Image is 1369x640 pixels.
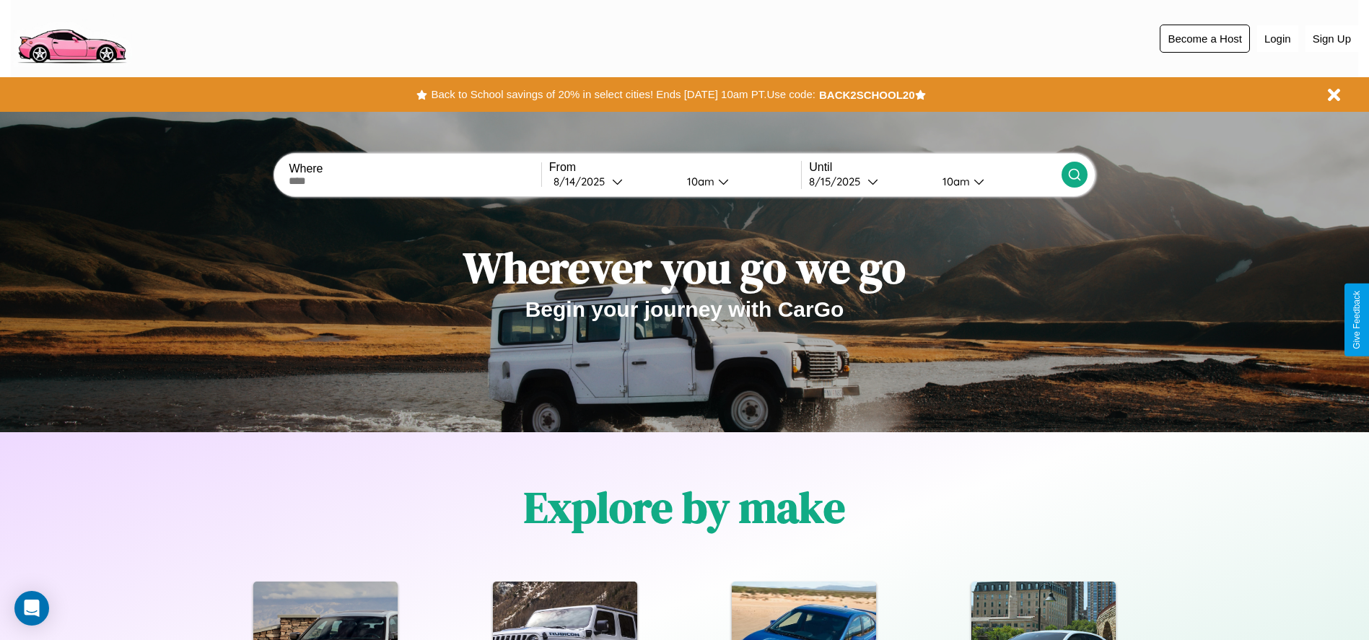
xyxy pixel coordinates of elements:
[1305,25,1358,52] button: Sign Up
[1257,25,1298,52] button: Login
[1160,25,1250,53] button: Become a Host
[524,478,845,537] h1: Explore by make
[809,161,1061,174] label: Until
[14,591,49,626] div: Open Intercom Messenger
[809,175,867,188] div: 8 / 15 / 2025
[554,175,612,188] div: 8 / 14 / 2025
[680,175,718,188] div: 10am
[427,84,818,105] button: Back to School savings of 20% in select cities! Ends [DATE] 10am PT.Use code:
[819,89,915,101] b: BACK2SCHOOL20
[1352,291,1362,349] div: Give Feedback
[549,174,675,189] button: 8/14/2025
[289,162,541,175] label: Where
[549,161,801,174] label: From
[931,174,1062,189] button: 10am
[675,174,802,189] button: 10am
[11,7,132,67] img: logo
[935,175,974,188] div: 10am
